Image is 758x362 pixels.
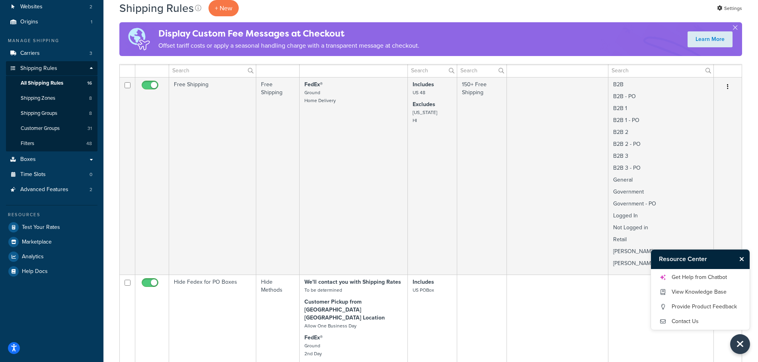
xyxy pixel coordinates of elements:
[736,254,750,264] button: Close Resource Center
[651,250,736,269] h3: Resource Center
[89,95,92,102] span: 8
[169,77,256,275] td: Free Shipping
[613,248,709,256] p: [PERSON_NAME]
[20,19,38,25] span: Origins
[90,171,92,178] span: 0
[304,298,385,322] strong: Customer Pickup from [GEOGRAPHIC_DATA] [GEOGRAPHIC_DATA] Location
[717,3,742,14] a: Settings
[413,109,437,124] small: [US_STATE] HI
[119,22,158,56] img: duties-banner-06bc72dcb5fe05cb3f9472aba00be2ae8eb53ab6f0d8bb03d382ba314ac3c341.png
[21,125,60,132] span: Customer Groups
[659,271,742,284] a: Get Help from Chatbot
[22,224,60,231] span: Test Your Rates
[158,40,419,51] p: Offset tariff costs or apply a seasonal handling charge with a transparent message at checkout.
[6,250,97,264] a: Analytics
[304,80,323,89] strong: FedEx®
[20,50,40,57] span: Carriers
[91,19,92,25] span: 1
[659,300,742,313] a: Provide Product Feedback
[88,125,92,132] span: 31
[6,136,97,151] li: Filters
[6,235,97,249] a: Marketplace
[688,31,733,47] a: Learn More
[413,287,434,294] small: US POBox
[87,80,92,87] span: 16
[613,212,709,220] p: Logged In
[21,110,57,117] span: Shipping Groups
[86,140,92,147] span: 48
[408,64,457,77] input: Search
[22,268,48,275] span: Help Docs
[21,140,34,147] span: Filters
[89,110,92,117] span: 8
[659,315,742,328] a: Contact Us
[6,37,97,44] div: Manage Shipping
[6,182,97,197] li: Advanced Features
[413,89,425,96] small: US 48
[6,264,97,279] a: Help Docs
[413,80,434,89] strong: Includes
[119,0,194,16] h1: Shipping Rules
[613,176,709,184] p: General
[413,100,435,108] strong: Excludes
[6,15,97,29] a: Origins 1
[20,186,68,193] span: Advanced Features
[613,259,709,267] p: [PERSON_NAME]
[457,64,507,77] input: Search
[158,27,419,40] h4: Display Custom Fee Messages at Checkout
[21,80,63,87] span: All Shipping Rules
[608,64,713,77] input: Search
[6,91,97,106] a: Shipping Zones 8
[6,91,97,106] li: Shipping Zones
[90,50,92,57] span: 3
[20,65,57,72] span: Shipping Rules
[304,342,322,357] small: Ground 2nd Day
[6,167,97,182] li: Time Slots
[6,167,97,182] a: Time Slots 0
[304,322,357,329] small: Allow One Business Day
[6,152,97,167] a: Boxes
[6,61,97,152] li: Shipping Rules
[21,95,55,102] span: Shipping Zones
[6,46,97,61] a: Carriers 3
[304,89,336,104] small: Ground Home Delivery
[304,287,342,294] small: To be determined
[20,4,43,10] span: Websites
[169,64,256,77] input: Search
[304,278,401,286] strong: We'll contact you with Shipping Rates
[613,140,709,148] p: B2B 2 - PO
[659,286,742,298] a: View Knowledge Base
[613,236,709,244] p: Retail
[613,116,709,124] p: B2B 1 - PO
[256,77,299,275] td: Free Shipping
[6,121,97,136] li: Customer Groups
[457,77,507,275] td: 150+ Free Shipping
[6,220,97,234] a: Test Your Rates
[613,152,709,160] p: B2B 3
[22,239,52,246] span: Marketplace
[6,61,97,76] a: Shipping Rules
[613,105,709,112] p: B2B 1
[6,136,97,151] a: Filters 48
[20,171,46,178] span: Time Slots
[6,46,97,61] li: Carriers
[6,121,97,136] a: Customer Groups 31
[6,76,97,91] li: All Shipping Rules
[613,128,709,136] p: B2B 2
[613,200,709,208] p: Government - PO
[6,76,97,91] a: All Shipping Rules 16
[613,164,709,172] p: B2B 3 - PO
[730,334,750,354] button: Close Resource Center
[6,106,97,121] li: Shipping Groups
[22,254,44,260] span: Analytics
[20,156,36,163] span: Boxes
[6,211,97,218] div: Resources
[90,4,92,10] span: 2
[413,278,434,286] strong: Includes
[90,186,92,193] span: 2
